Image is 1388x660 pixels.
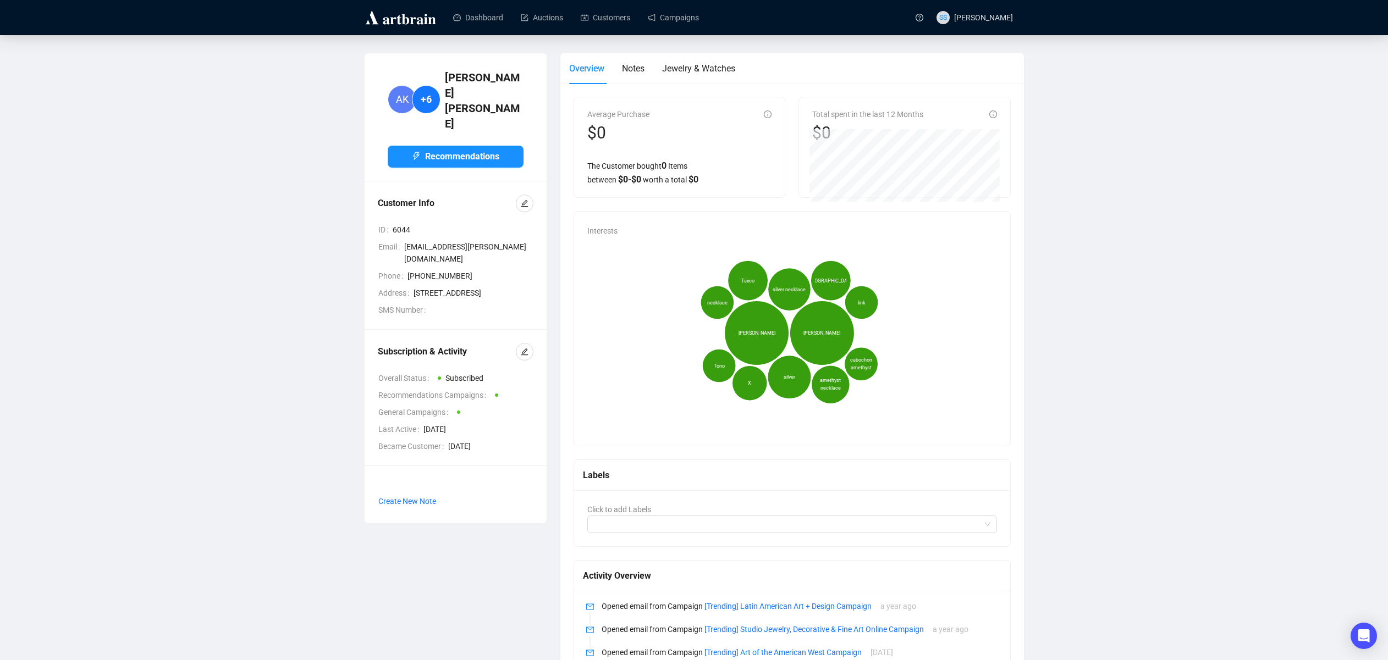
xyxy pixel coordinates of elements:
[378,372,433,384] span: Overall Status
[587,110,649,119] span: Average Purchase
[586,649,594,657] span: mail
[602,646,997,658] p: Opened email from Campaign
[378,440,448,452] span: Became Customer
[587,123,649,143] div: $0
[448,440,533,452] span: [DATE]
[741,277,754,285] span: Taxco
[378,304,430,316] span: SMS Number
[378,287,414,299] span: Address
[425,149,499,163] span: Recommendations
[618,174,641,185] span: $ 0 - $ 0
[378,241,404,265] span: Email
[587,226,618,235] span: Interests
[648,3,699,32] a: Campaigns
[364,9,438,26] img: logo
[569,63,604,74] span: Overview
[414,287,533,299] span: [STREET_ADDRESS]
[602,623,997,635] p: Opened email from Campaign
[602,600,997,612] p: Opened email from Campaign
[587,505,651,514] span: Click to add Labels
[812,110,923,119] span: Total spent in the last 12 Months
[378,224,393,236] span: ID
[583,569,1001,583] div: Activity Overview
[704,648,862,657] a: [Trending] Art of the American West Campaign
[396,92,409,107] span: AK
[423,423,533,435] span: [DATE]
[388,146,524,168] button: Recommendations
[704,625,924,634] a: [Trending] Studio Jewelry, Decorative & Fine Art Online Campaign
[378,197,516,210] div: Customer Info
[704,602,872,611] a: [Trending] Latin American Art + Design Campaign
[378,270,407,282] span: Phone
[421,92,432,107] span: +6
[378,492,437,510] button: Create New Note
[393,224,533,236] span: 6044
[378,406,453,418] span: General Campaigns
[714,362,725,370] span: Tono
[407,270,533,282] span: [PHONE_NUMBER]
[378,497,436,506] span: Create New Note
[880,602,916,611] span: a year ago
[764,110,772,118] span: info-circle
[784,373,795,381] span: silver
[622,63,645,74] span: Notes
[871,648,893,657] span: [DATE]
[748,379,751,387] span: X
[378,345,516,358] div: Subscription & Activity
[586,626,594,634] span: mail
[816,377,846,392] span: amethyst necklace
[707,299,728,307] span: necklace
[378,389,491,401] span: Recommendations Campaigns
[858,299,866,307] span: link
[521,348,528,356] span: edit
[662,63,735,74] span: Jewelry & Watches
[916,14,923,21] span: question-circle
[445,374,483,382] span: Subscribed
[521,199,528,207] span: edit
[453,3,503,32] a: Dashboard
[689,174,698,185] span: $ 0
[773,286,806,293] span: silver necklace
[954,13,1013,22] span: [PERSON_NAME]
[989,110,997,118] span: info-circle
[445,70,524,131] h4: [PERSON_NAME] [PERSON_NAME]
[581,3,630,32] a: Customers
[521,3,563,32] a: Auctions
[939,12,947,23] span: SS
[587,159,772,186] div: The Customer bought Items between worth a total
[586,603,594,611] span: mail
[812,123,923,143] div: $0
[933,625,968,634] span: a year ago
[1351,623,1377,649] div: Open Intercom Messenger
[807,277,854,285] span: [GEOGRAPHIC_DATA]
[662,160,667,171] span: 0
[583,468,1001,482] div: Labels
[378,423,423,435] span: Last Active
[848,356,874,371] span: cabochon amethyst
[404,241,533,265] span: [EMAIL_ADDRESS][PERSON_NAME][DOMAIN_NAME]
[412,152,421,160] span: thunderbolt
[803,329,840,337] span: [PERSON_NAME]
[739,329,775,337] span: [PERSON_NAME]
